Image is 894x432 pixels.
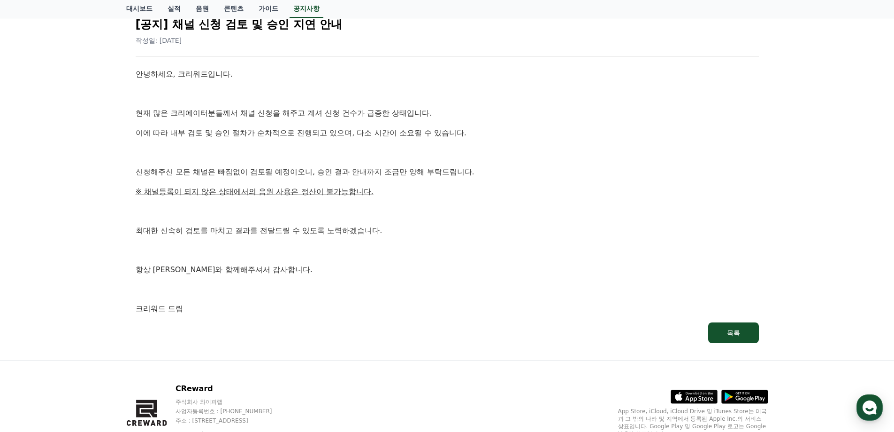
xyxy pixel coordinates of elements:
a: 설정 [121,298,180,322]
p: 주식회사 와이피랩 [176,398,290,406]
a: 대화 [62,298,121,322]
a: 홈 [3,298,62,322]
span: 홈 [30,312,35,320]
p: 사업자등록번호 : [PHONE_NUMBER] [176,408,290,415]
p: 현재 많은 크리에이터분들께서 채널 신청을 해주고 계셔 신청 건수가 급증한 상태입니다. [136,107,759,119]
p: 항상 [PERSON_NAME]와 함께해주셔서 감사합니다. [136,264,759,276]
p: 안녕하세요, 크리워드입니다. [136,68,759,80]
p: CReward [176,383,290,394]
p: 이에 따라 내부 검토 및 승인 절차가 순차적으로 진행되고 있으며, 다소 시간이 소요될 수 있습니다. [136,127,759,139]
a: 목록 [136,322,759,343]
p: 신청해주신 모든 채널은 빠짐없이 검토될 예정이오니, 승인 결과 안내까지 조금만 양해 부탁드립니다. [136,166,759,178]
span: 작성일: [DATE] [136,37,182,44]
p: 최대한 신속히 검토를 마치고 결과를 전달드릴 수 있도록 노력하겠습니다. [136,225,759,237]
span: 대화 [86,313,97,320]
p: 크리워드 드림 [136,303,759,315]
span: 설정 [145,312,156,320]
div: 목록 [727,328,740,338]
h2: [공지] 채널 신청 검토 및 승인 지연 안내 [136,17,759,32]
p: 주소 : [STREET_ADDRESS] [176,417,290,424]
button: 목록 [708,322,759,343]
u: ※ 채널등록이 되지 않은 상태에서의 음원 사용은 정산이 불가능합니다. [136,187,374,196]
